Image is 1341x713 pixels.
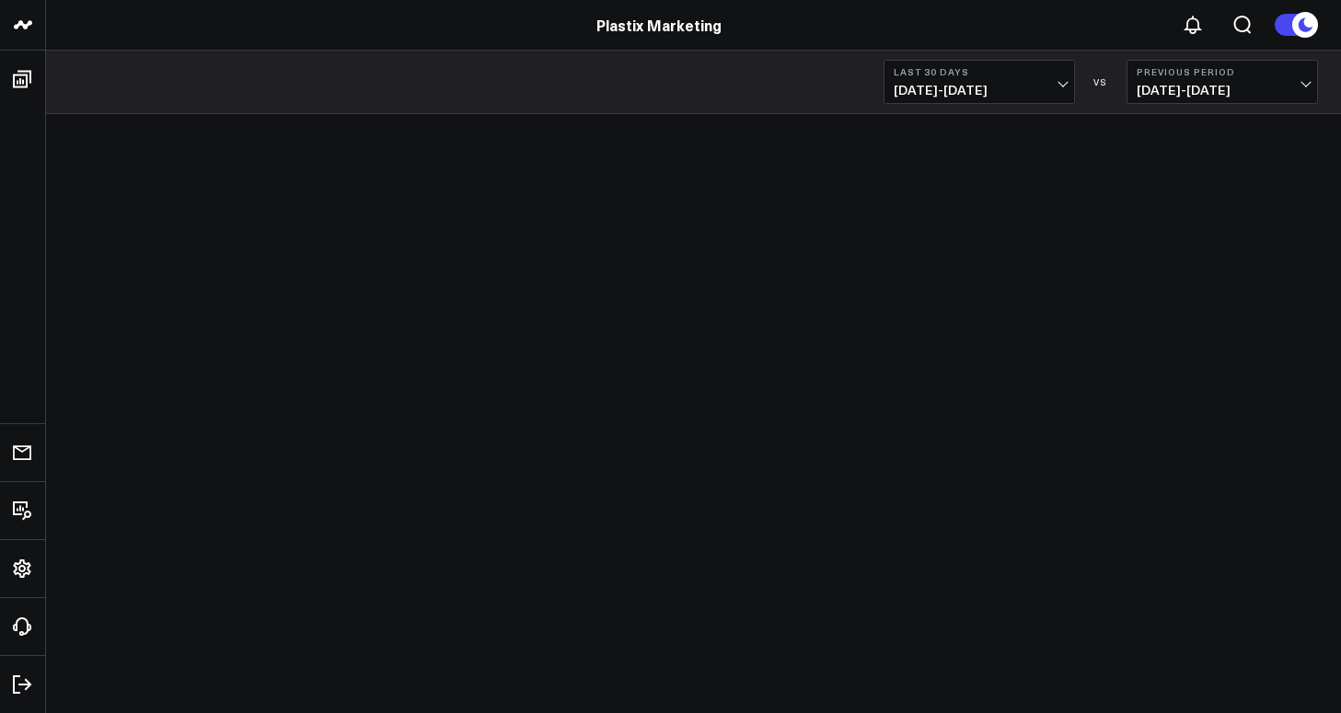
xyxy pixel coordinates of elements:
button: Previous Period[DATE]-[DATE] [1127,60,1318,104]
div: VS [1084,76,1117,87]
b: Previous Period [1137,66,1308,77]
span: [DATE] - [DATE] [1137,83,1308,98]
span: [DATE] - [DATE] [894,83,1065,98]
a: Plastix Marketing [596,15,722,35]
b: Last 30 Days [894,66,1065,77]
button: Last 30 Days[DATE]-[DATE] [884,60,1075,104]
